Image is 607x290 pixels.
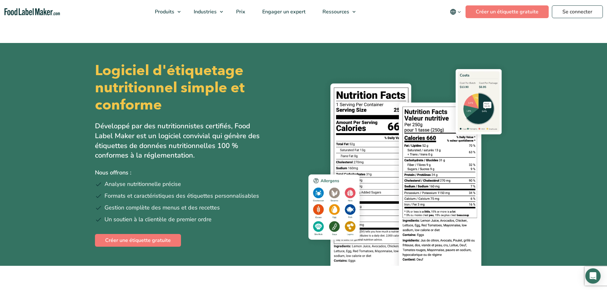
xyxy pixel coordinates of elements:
span: Prix [234,8,246,15]
div: Open Intercom Messenger [585,268,601,284]
span: Formats et caractéristiques des étiquettes personnalisables [105,192,259,200]
span: Un soutien à la clientèle de premier ordre [105,215,212,224]
a: Se connecter [552,5,603,18]
a: Créer un étiquette gratuite [466,5,549,18]
p: Développé par des nutritionnistes certifiés, Food Label Maker est un logiciel convivial qui génèr... [95,121,261,160]
p: Nous offrons : [95,168,299,177]
a: Créer une étiquette gratuite [95,234,181,247]
span: Produits [153,8,175,15]
span: Industries [192,8,217,15]
span: Engager un expert [260,8,306,15]
span: Ressources [321,8,350,15]
h1: Logiciel d'étiquetage nutritionnel simple et conforme [95,62,298,114]
span: Analyse nutritionnelle précise [105,180,181,188]
span: Gestion complète des menus et des recettes [105,203,220,212]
